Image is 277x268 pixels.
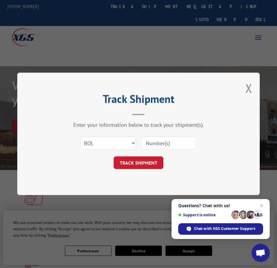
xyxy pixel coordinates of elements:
button: TRACK SHIPMENT [114,157,163,169]
button: Close modal [245,80,252,96]
span: Chat with XGS Customer Support [178,223,263,235]
span: Questions? Chat with us! [178,203,263,208]
h2: Track Shipment [48,95,229,106]
span: Chat with XGS Customer Support [194,226,255,231]
a: Open chat [252,244,270,262]
span: Support is online [178,213,229,217]
div: Enter your information below to track your shipment(s). [48,122,229,129]
input: Number(s) [141,137,196,150]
